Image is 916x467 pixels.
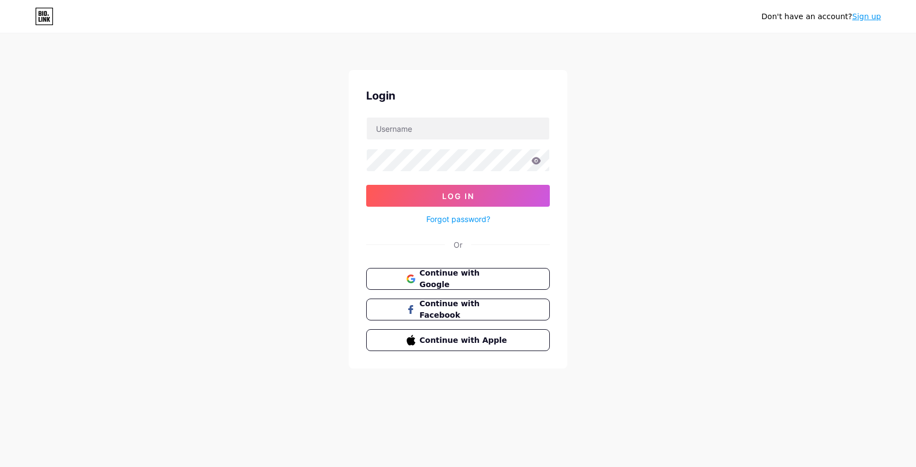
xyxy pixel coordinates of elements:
button: Continue with Facebook [366,299,550,320]
button: Log In [366,185,550,207]
button: Continue with Apple [366,329,550,351]
a: Sign up [852,12,881,21]
span: Continue with Facebook [420,298,510,321]
div: Login [366,87,550,104]
a: Forgot password? [426,213,490,225]
button: Continue with Google [366,268,550,290]
div: Or [454,239,462,250]
span: Continue with Google [420,267,510,290]
span: Log In [442,191,474,201]
span: Continue with Apple [420,335,510,346]
div: Don't have an account? [761,11,881,22]
input: Username [367,118,549,139]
